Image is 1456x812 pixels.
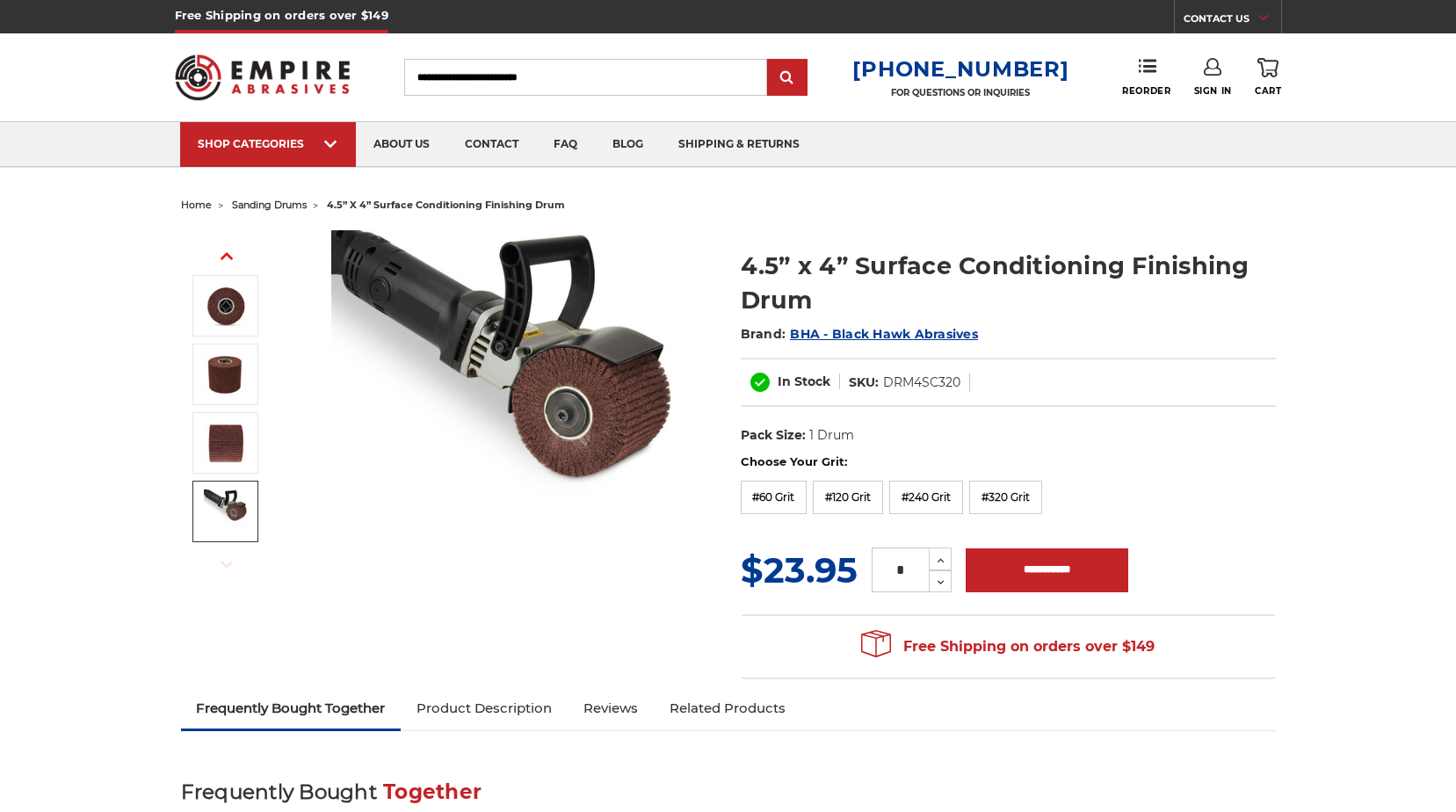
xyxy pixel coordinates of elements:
[206,546,248,584] button: Next
[595,122,661,167] a: blog
[331,230,683,582] img: 4.5 Inch Surface Conditioning Finishing Drum
[204,421,248,465] img: 4.5” x 4” Surface Conditioning Finishing Drum
[327,199,565,211] span: 4.5” x 4” surface conditioning finishing drum
[206,237,248,275] button: Previous
[852,56,1068,82] a: [PHONE_NUMBER]
[1255,58,1281,97] a: Cart
[1122,85,1170,97] span: Reorder
[790,326,978,342] a: BHA - Black Hawk Abrasives
[849,373,879,392] dt: SKU:
[741,426,806,445] dt: Pack Size:
[568,689,654,728] a: Reviews
[204,284,248,328] img: 4.5" x 4" Surface Conditioning Finishing Drum - 3/4 Inch Quad Key Arbor
[741,249,1276,317] h1: 4.5” x 4” Surface Conditioning Finishing Drum
[401,689,568,728] a: Product Description
[356,122,447,167] a: about us
[809,426,854,445] dd: 1 Drum
[181,779,377,804] span: Frequently Bought
[1194,85,1232,97] span: Sign In
[1184,9,1281,33] a: CONTACT US
[204,489,248,533] img: 4.5” x 4” Surface Conditioning Finishing Drum
[852,87,1068,98] p: FOR QUESTIONS OR INQUIRIES
[175,43,351,112] img: Empire Abrasives
[861,629,1155,664] span: Free Shipping on orders over $149
[741,453,1276,471] label: Choose Your Grit:
[661,122,817,167] a: shipping & returns
[1255,85,1281,97] span: Cart
[741,548,858,591] span: $23.95
[883,373,960,392] dd: DRM4SC320
[1122,58,1170,96] a: Reorder
[770,61,805,96] input: Submit
[741,326,786,342] span: Brand:
[447,122,536,167] a: contact
[204,352,248,396] img: Non Woven Finishing Sanding Drum
[778,373,830,389] span: In Stock
[198,137,338,150] div: SHOP CATEGORIES
[232,199,307,211] a: sanding drums
[654,689,801,728] a: Related Products
[181,689,402,728] a: Frequently Bought Together
[181,199,212,211] a: home
[536,122,595,167] a: faq
[383,779,482,804] span: Together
